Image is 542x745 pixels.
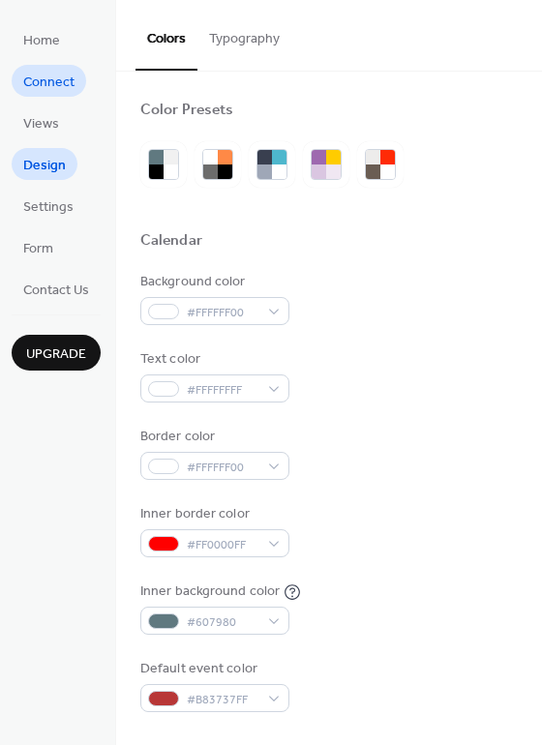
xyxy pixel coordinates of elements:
[140,504,286,524] div: Inner border color
[140,349,286,370] div: Text color
[23,197,74,218] span: Settings
[140,659,286,679] div: Default event color
[23,114,59,134] span: Views
[140,272,286,292] div: Background color
[187,303,258,323] span: #FFFFFF00
[187,612,258,633] span: #607980
[140,581,280,602] div: Inner background color
[187,690,258,710] span: #B83737FF
[140,231,202,252] div: Calendar
[140,101,233,121] div: Color Presets
[23,156,66,176] span: Design
[12,23,72,55] a: Home
[12,148,77,180] a: Design
[23,73,75,93] span: Connect
[140,427,286,447] div: Border color
[12,273,101,305] a: Contact Us
[12,335,101,371] button: Upgrade
[26,344,86,365] span: Upgrade
[12,231,65,263] a: Form
[23,239,53,259] span: Form
[12,106,71,138] a: Views
[187,535,258,555] span: #FF0000FF
[187,458,258,478] span: #FFFFFF00
[187,380,258,401] span: #FFFFFFFF
[12,65,86,97] a: Connect
[12,190,85,222] a: Settings
[23,31,60,51] span: Home
[23,281,89,301] span: Contact Us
